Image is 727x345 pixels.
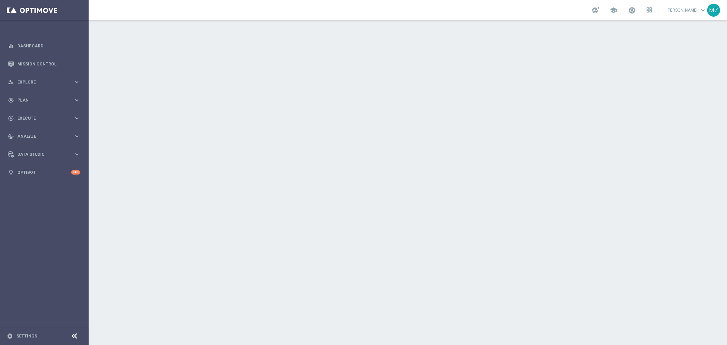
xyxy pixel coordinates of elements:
[8,97,74,103] div: Plan
[7,79,80,85] button: person_search Explore keyboard_arrow_right
[7,152,80,157] button: Data Studio keyboard_arrow_right
[8,169,14,176] i: lightbulb
[8,115,14,121] i: play_circle_outline
[17,134,74,138] span: Analyze
[17,80,74,84] span: Explore
[8,37,80,55] div: Dashboard
[17,163,71,181] a: Optibot
[8,79,74,85] div: Explore
[8,133,74,139] div: Analyze
[8,133,14,139] i: track_changes
[8,97,14,103] i: gps_fixed
[8,151,74,157] div: Data Studio
[8,55,80,73] div: Mission Control
[8,115,74,121] div: Execute
[17,37,80,55] a: Dashboard
[7,61,80,67] button: Mission Control
[707,4,720,17] div: MZ
[7,97,80,103] button: gps_fixed Plan keyboard_arrow_right
[71,170,80,175] div: +10
[7,134,80,139] button: track_changes Analyze keyboard_arrow_right
[74,151,80,157] i: keyboard_arrow_right
[7,43,80,49] button: equalizer Dashboard
[74,97,80,103] i: keyboard_arrow_right
[610,6,617,14] span: school
[17,116,74,120] span: Execute
[74,79,80,85] i: keyboard_arrow_right
[7,116,80,121] button: play_circle_outline Execute keyboard_arrow_right
[74,133,80,139] i: keyboard_arrow_right
[17,98,74,102] span: Plan
[8,79,14,85] i: person_search
[7,170,80,175] button: lightbulb Optibot +10
[7,333,13,339] i: settings
[8,43,14,49] i: equalizer
[17,152,74,156] span: Data Studio
[74,115,80,121] i: keyboard_arrow_right
[699,6,707,14] span: keyboard_arrow_down
[16,334,37,338] a: Settings
[666,5,707,15] a: [PERSON_NAME]keyboard_arrow_down
[8,163,80,181] div: Optibot
[17,55,80,73] a: Mission Control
